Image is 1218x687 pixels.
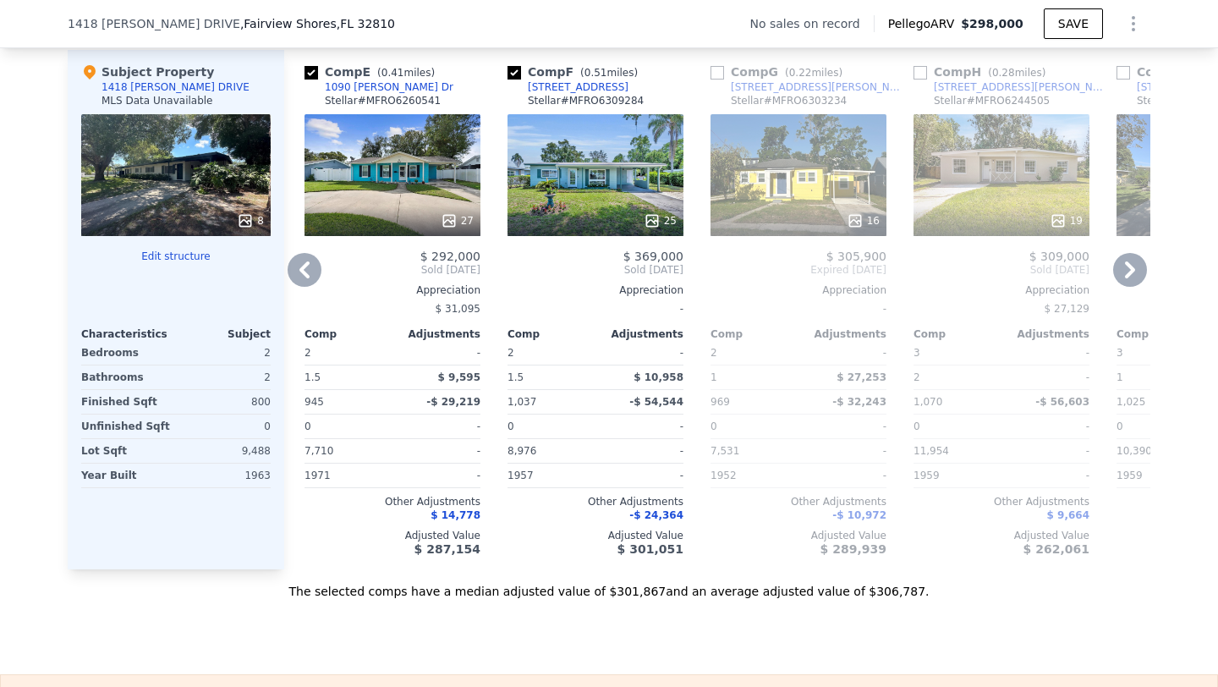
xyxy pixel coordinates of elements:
div: Stellar # MFRO6309284 [528,94,644,107]
div: - [1005,415,1089,438]
span: 0 [710,420,717,432]
div: Comp [1116,327,1204,341]
span: Expired [DATE] [710,263,886,277]
div: 16 [847,212,880,229]
div: Other Adjustments [304,495,480,508]
div: Adjusted Value [507,529,683,542]
div: The selected comps have a median adjusted value of $301,867 and an average adjusted value of $306... [68,569,1150,600]
span: $ 287,154 [414,542,480,556]
span: 945 [304,396,324,408]
div: Appreciation [913,283,1089,297]
span: 7,531 [710,445,739,457]
button: Edit structure [81,250,271,263]
div: - [1005,464,1089,487]
span: $298,000 [961,17,1023,30]
span: -$ 24,364 [629,509,683,521]
span: -$ 56,603 [1035,396,1089,408]
span: ( miles) [370,67,442,79]
span: $ 10,958 [634,371,683,383]
div: Stellar # MFRO6260541 [325,94,441,107]
a: 1090 [PERSON_NAME] Dr [304,80,453,94]
span: $ 262,061 [1023,542,1089,556]
span: 0 [507,420,514,432]
div: 800 [179,390,271,414]
div: Appreciation [304,283,480,297]
div: - [802,341,886,365]
div: 8 [237,212,264,229]
span: 8,976 [507,445,536,457]
div: MLS Data Unavailable [101,94,213,107]
div: Other Adjustments [710,495,886,508]
div: 1959 [1116,464,1201,487]
span: $ 301,051 [617,542,683,556]
div: Bedrooms [81,341,173,365]
span: 0 [913,420,920,432]
div: Adjusted Value [913,529,1089,542]
div: 9,488 [179,439,271,463]
div: Comp [507,327,595,341]
span: $ 31,095 [436,303,480,315]
span: ( miles) [778,67,849,79]
div: Stellar # MFRO6244505 [934,94,1050,107]
div: - [396,464,480,487]
div: - [1005,365,1089,389]
span: 0.41 [381,67,404,79]
span: Sold [DATE] [913,263,1089,277]
button: SAVE [1044,8,1103,39]
div: - [802,439,886,463]
span: 2 [507,347,514,359]
span: $ 9,595 [438,371,480,383]
div: 1963 [179,464,271,487]
div: [STREET_ADDRESS][PERSON_NAME] [731,80,907,94]
div: - [396,341,480,365]
div: No sales on record [749,15,873,32]
span: $ 292,000 [420,250,480,263]
div: Other Adjustments [507,495,683,508]
div: Lot Sqft [81,439,173,463]
span: ( miles) [981,67,1052,79]
span: 11,954 [913,445,949,457]
div: Adjusted Value [304,529,480,542]
span: 1,070 [913,396,942,408]
span: 3 [1116,347,1123,359]
span: $ 305,900 [826,250,886,263]
span: $ 9,664 [1047,509,1089,521]
div: 2 [179,365,271,389]
div: Bathrooms [81,365,173,389]
div: 1957 [507,464,592,487]
div: - [802,464,886,487]
a: [STREET_ADDRESS][PERSON_NAME] [913,80,1110,94]
div: Subject [176,327,271,341]
div: Comp [913,327,1001,341]
div: Comp F [507,63,645,80]
div: Comp E [304,63,442,80]
div: 1 [710,365,795,389]
div: - [802,415,886,438]
div: 2 [179,341,271,365]
div: 25 [644,212,677,229]
div: Comp H [913,63,1052,80]
span: 0.51 [584,67,607,79]
span: -$ 32,243 [832,396,886,408]
div: - [599,341,683,365]
span: 2 [710,347,717,359]
div: [STREET_ADDRESS][PERSON_NAME] [934,80,1110,94]
div: [STREET_ADDRESS] [528,80,628,94]
div: 1.5 [304,365,389,389]
span: 0.22 [789,67,812,79]
span: ( miles) [573,67,645,79]
div: - [599,464,683,487]
div: 1.5 [507,365,592,389]
span: , FL 32810 [337,17,395,30]
div: - [1005,439,1089,463]
span: 1,025 [1116,396,1145,408]
div: 1959 [913,464,998,487]
span: 0 [304,420,311,432]
span: Sold [DATE] [304,263,480,277]
span: $ 27,253 [837,371,886,383]
div: Comp [710,327,798,341]
div: Stellar # MFRO6303234 [731,94,847,107]
div: 19 [1050,212,1083,229]
a: [STREET_ADDRESS][PERSON_NAME] [710,80,907,94]
span: $ 369,000 [623,250,683,263]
